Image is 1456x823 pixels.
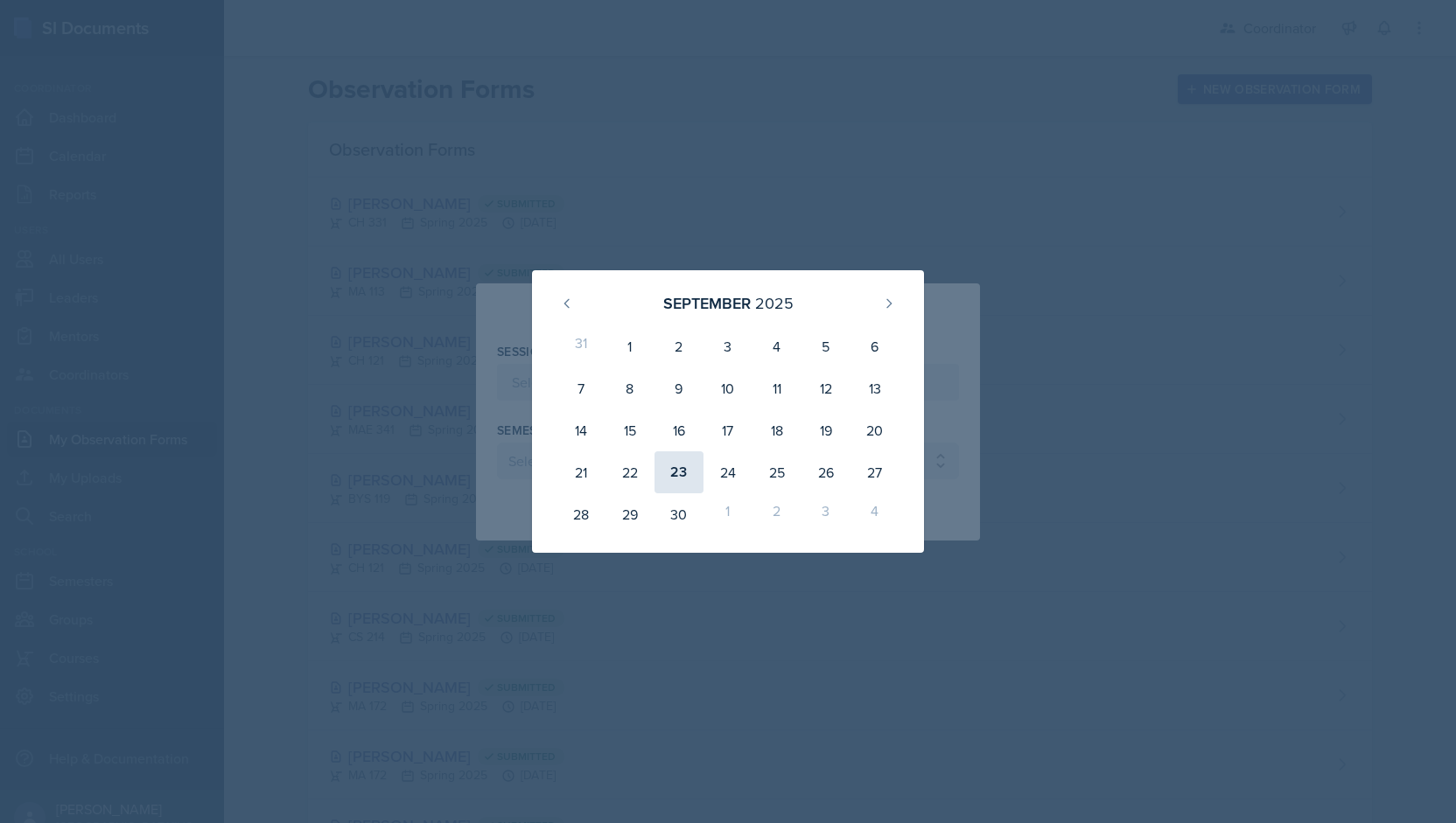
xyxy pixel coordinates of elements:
div: 2025 [755,291,794,315]
div: 16 [654,409,703,451]
div: September [663,291,751,315]
div: 22 [605,451,654,493]
div: 28 [556,493,605,535]
div: 8 [605,367,654,409]
div: 7 [556,367,605,409]
div: 1 [703,493,752,535]
div: 10 [703,367,752,409]
div: 15 [605,409,654,451]
div: 4 [752,325,801,367]
div: 21 [556,451,605,493]
div: 12 [801,367,850,409]
div: 2 [654,325,703,367]
div: 24 [703,451,752,493]
div: 5 [801,325,850,367]
div: 20 [850,409,899,451]
div: 23 [654,451,703,493]
div: 2 [752,493,801,535]
div: 4 [850,493,899,535]
div: 11 [752,367,801,409]
div: 26 [801,451,850,493]
div: 3 [801,493,850,535]
div: 31 [556,325,605,367]
div: 30 [654,493,703,535]
div: 13 [850,367,899,409]
div: 9 [654,367,703,409]
div: 6 [850,325,899,367]
div: 27 [850,451,899,493]
div: 3 [703,325,752,367]
div: 1 [605,325,654,367]
div: 25 [752,451,801,493]
div: 19 [801,409,850,451]
div: 18 [752,409,801,451]
div: 29 [605,493,654,535]
div: 17 [703,409,752,451]
div: 14 [556,409,605,451]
